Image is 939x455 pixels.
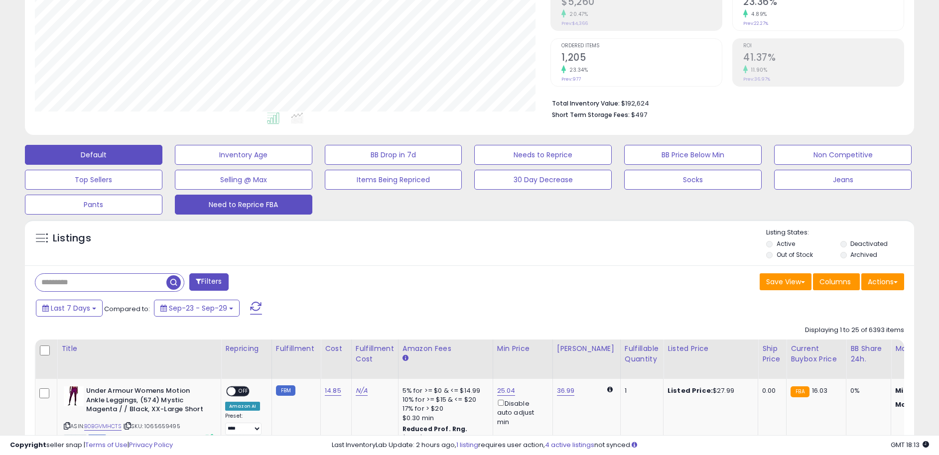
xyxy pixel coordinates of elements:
div: 10% for >= $15 & <= $20 [402,395,485,404]
button: Last 7 Days [36,300,103,317]
small: 23.34% [566,66,588,74]
button: Non Competitive [774,145,912,165]
small: FBA [791,386,809,397]
a: 4 active listings [545,440,594,450]
div: 17% for > $20 [402,404,485,413]
strong: Max: [895,400,913,409]
button: Columns [813,273,860,290]
div: Disable auto adjust min [497,398,545,427]
button: Top Sellers [25,170,162,190]
b: Listed Price: [668,386,713,395]
b: Under Armour Womens Motion Ankle Leggings, (574) Mystic Magenta / / Black, XX-Large Short [86,386,207,417]
a: Privacy Policy [129,440,173,450]
button: Need to Reprice FBA [175,195,312,215]
a: 36.99 [557,386,575,396]
div: [PERSON_NAME] [557,343,616,354]
div: Current Buybox Price [791,343,842,364]
div: $0.30 min [402,414,485,423]
li: $192,624 [552,97,897,109]
div: Amazon Fees [402,343,489,354]
small: Prev: 977 [561,76,581,82]
span: 2025-10-7 18:13 GMT [891,440,929,450]
button: 30 Day Decrease [474,170,612,190]
small: Prev: $4,366 [561,20,588,26]
label: Active [777,239,795,248]
div: Repricing [225,343,268,354]
a: Terms of Use [85,440,128,450]
span: Last 7 Days [51,303,90,313]
div: Fulfillment [276,343,316,354]
div: 1 [625,386,656,395]
span: Columns [819,277,851,287]
div: Min Price [497,343,548,354]
div: Last InventoryLab Update: 2 hours ago, requires user action, not synced. [332,441,929,450]
small: 20.47% [566,10,588,18]
img: 31o-HTtGiRL._SL40_.jpg [64,386,84,406]
button: Pants [25,195,162,215]
span: | SKU: 1065659495 [123,422,180,430]
button: Default [25,145,162,165]
a: 1 listing [456,440,478,450]
label: Deactivated [850,239,888,248]
span: $497 [631,110,647,119]
div: Fulfillment Cost [356,343,394,364]
div: Ship Price [762,343,782,364]
h2: 41.37% [743,52,904,65]
div: Fulfillable Quantity [625,343,659,364]
div: Cost [325,343,347,354]
small: 11.90% [748,66,767,74]
span: Ordered Items [561,43,722,49]
div: Displaying 1 to 25 of 6393 items [805,326,904,335]
button: Actions [861,273,904,290]
button: BB Drop in 7d [325,145,462,165]
small: Prev: 36.97% [743,76,770,82]
a: N/A [356,386,368,396]
button: Socks [624,170,762,190]
button: Filters [189,273,228,291]
small: Prev: 22.27% [743,20,768,26]
label: Archived [850,250,877,259]
a: 25.04 [497,386,516,396]
button: Save View [760,273,811,290]
label: Out of Stock [777,250,813,259]
h5: Listings [53,231,91,245]
div: 0% [850,386,883,395]
button: Inventory Age [175,145,312,165]
span: OFF [236,387,252,396]
button: Needs to Reprice [474,145,612,165]
span: ROI [743,43,904,49]
div: $27.99 [668,386,750,395]
div: Amazon AI [225,402,260,411]
button: Items Being Repriced [325,170,462,190]
strong: Copyright [10,440,46,450]
div: Listed Price [668,343,754,354]
button: BB Price Below Min [624,145,762,165]
div: seller snap | | [10,441,173,450]
a: 14.85 [325,386,341,396]
div: 5% for >= $0 & <= $14.99 [402,386,485,395]
span: Compared to: [104,304,150,314]
b: Reduced Prof. Rng. [402,425,468,433]
b: Total Inventory Value: [552,99,620,108]
b: Short Term Storage Fees: [552,111,630,119]
a: B0BGVMHCTS [84,422,122,431]
div: Preset: [225,413,264,435]
button: Sep-23 - Sep-29 [154,300,240,317]
button: Jeans [774,170,912,190]
span: 16.03 [812,386,828,395]
strong: Min: [895,386,910,395]
button: Selling @ Max [175,170,312,190]
span: Sep-23 - Sep-29 [169,303,227,313]
div: Title [61,343,217,354]
small: FBM [276,385,295,396]
div: 0.00 [762,386,779,395]
h2: 1,205 [561,52,722,65]
p: Listing States: [766,228,914,237]
small: Amazon Fees. [402,354,408,363]
small: 4.89% [748,10,767,18]
div: BB Share 24h. [850,343,887,364]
